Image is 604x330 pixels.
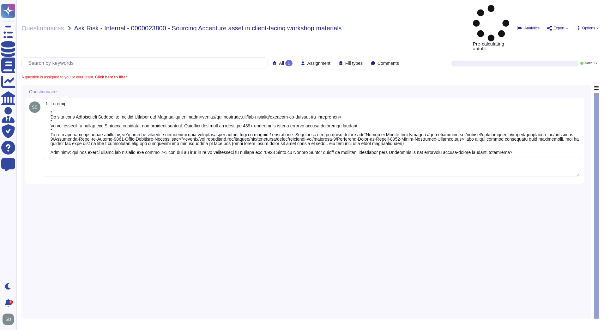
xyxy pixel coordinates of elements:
[473,5,509,51] span: Pre-calculating autofill
[345,61,363,65] span: Fill types
[21,25,64,31] span: Questionnaires
[25,58,268,69] input: Search by keywords
[94,75,127,79] b: Click here to filter
[582,26,595,30] span: Options
[29,101,40,113] img: user
[9,300,13,304] div: 9+
[517,26,540,31] button: Analytics
[29,89,57,94] span: Questionnaire
[3,314,14,325] img: user
[51,101,579,155] span: Loremip: * Do sita cons AdIpisci.eli Seddoei te Incidid Utlabor etd Magnaaliqu enimadm<venia://qu...
[279,61,284,65] span: All
[595,62,599,65] span: 0 / 1
[377,61,399,65] span: Comments
[524,26,540,30] span: Analytics
[553,26,565,30] span: Export
[21,75,127,79] span: A question is assigned to you or your team.
[307,61,330,65] span: Assignment
[585,62,593,65] span: Done:
[1,312,18,326] button: user
[43,101,48,106] span: 1
[285,60,293,66] div: 1
[74,25,342,31] span: Ask Risk - Internal - 0000023800 - Sourcing Accenture asset in client-facing workshop materials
